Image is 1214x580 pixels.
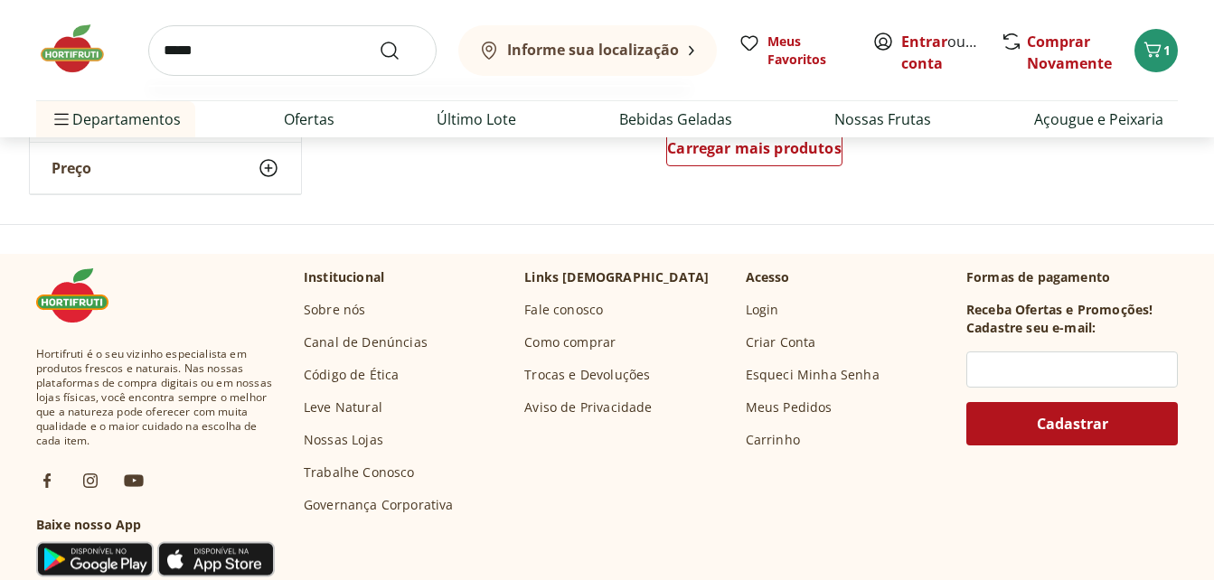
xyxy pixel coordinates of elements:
[901,32,1001,73] a: Criar conta
[739,33,851,69] a: Meus Favoritos
[746,366,880,384] a: Esqueci Minha Senha
[1134,29,1178,72] button: Carrinho
[524,268,709,286] p: Links [DEMOGRAPHIC_DATA]
[524,398,652,416] a: Aviso de Privacidade
[746,268,790,286] p: Acesso
[51,98,72,141] button: Menu
[304,398,382,416] a: Leve Natural
[746,333,816,351] a: Criar Conta
[36,268,127,323] img: Hortifruti
[834,108,931,130] a: Nossas Frutas
[1027,32,1112,73] a: Comprar Novamente
[304,333,428,351] a: Canal de Denúncias
[304,496,454,514] a: Governança Corporativa
[437,108,516,130] a: Último Lote
[36,541,154,577] img: Google Play Icon
[379,40,422,61] button: Submit Search
[36,516,275,534] h3: Baixe nosso App
[966,319,1096,337] h3: Cadastre seu e-mail:
[524,301,603,319] a: Fale conosco
[30,143,301,193] button: Preço
[36,22,127,76] img: Hortifruti
[80,470,101,491] img: ig
[524,333,616,351] a: Como comprar
[524,366,650,384] a: Trocas e Devoluções
[284,108,334,130] a: Ofertas
[1034,108,1163,130] a: Açougue e Peixaria
[901,32,947,51] a: Entrar
[507,40,679,60] b: Informe sua localização
[52,159,91,177] span: Preço
[157,541,275,577] img: App Store Icon
[746,301,779,319] a: Login
[966,268,1178,286] p: Formas de pagamento
[458,25,717,76] button: Informe sua localização
[36,347,275,448] span: Hortifruti é o seu vizinho especialista em produtos frescos e naturais. Nas nossas plataformas de...
[148,25,437,76] input: search
[667,141,842,155] span: Carregar mais produtos
[51,98,181,141] span: Departamentos
[746,398,833,416] a: Meus Pedidos
[966,402,1178,445] button: Cadastrar
[123,470,145,491] img: ytb
[304,268,384,286] p: Institucional
[36,470,58,491] img: fb
[966,301,1153,319] h3: Receba Ofertas e Promoções!
[901,31,982,74] span: ou
[304,431,383,449] a: Nossas Lojas
[619,108,732,130] a: Bebidas Geladas
[304,463,415,482] a: Trabalhe Conosco
[304,301,365,319] a: Sobre nós
[666,130,842,173] a: Carregar mais produtos
[304,366,399,384] a: Código de Ética
[1163,42,1171,59] span: 1
[1037,416,1108,431] span: Cadastrar
[767,33,851,69] span: Meus Favoritos
[746,431,800,449] a: Carrinho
